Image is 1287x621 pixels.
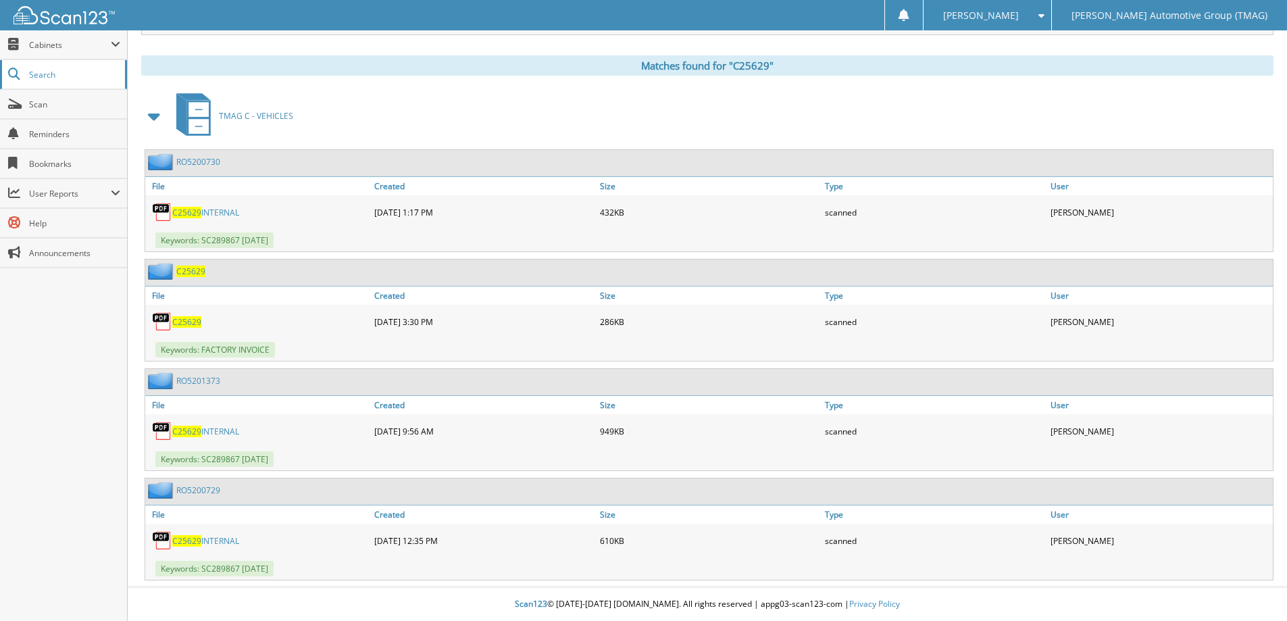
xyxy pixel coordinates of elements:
span: Keywords: FACTORY INVOICE [155,342,275,357]
img: PDF.png [152,530,172,551]
span: Reminders [29,128,120,140]
div: scanned [822,418,1047,445]
div: 610KB [597,527,822,554]
img: folder2.png [148,372,176,389]
a: RO5201373 [176,375,220,387]
a: RO5200730 [176,156,220,168]
span: Search [29,69,118,80]
img: PDF.png [152,421,172,441]
a: Size [597,177,822,195]
span: Keywords: SC289867 [DATE] [155,451,274,467]
a: File [145,396,371,414]
a: User [1047,177,1273,195]
a: Type [822,177,1047,195]
div: scanned [822,199,1047,226]
div: 286KB [597,308,822,335]
img: PDF.png [152,202,172,222]
a: C25629INTERNAL [172,535,239,547]
a: Created [371,396,597,414]
span: Keywords: SC289867 [DATE] [155,561,274,576]
div: [DATE] 12:35 PM [371,527,597,554]
a: TMAG C - VEHICLES [168,89,293,143]
span: Help [29,218,120,229]
a: File [145,287,371,305]
span: [PERSON_NAME] [943,11,1019,20]
span: Scan [29,99,120,110]
img: folder2.png [148,153,176,170]
a: Created [371,287,597,305]
a: Type [822,396,1047,414]
span: Bookmarks [29,158,120,170]
a: Size [597,287,822,305]
a: RO5200729 [176,485,220,496]
div: [PERSON_NAME] [1047,418,1273,445]
a: File [145,177,371,195]
a: C25629INTERNAL [172,426,239,437]
a: Type [822,505,1047,524]
a: File [145,505,371,524]
div: Matches found for "C25629" [141,55,1273,76]
a: User [1047,505,1273,524]
div: [DATE] 1:17 PM [371,199,597,226]
div: [DATE] 9:56 AM [371,418,597,445]
div: scanned [822,308,1047,335]
img: folder2.png [148,482,176,499]
a: User [1047,396,1273,414]
div: [DATE] 3:30 PM [371,308,597,335]
span: TMAG C - VEHICLES [219,110,293,122]
a: C25629 [176,266,205,277]
img: PDF.png [152,312,172,332]
a: Created [371,177,597,195]
div: 949KB [597,418,822,445]
span: C25629 [172,535,201,547]
div: [PERSON_NAME] [1047,527,1273,554]
a: C25629INTERNAL [172,207,239,218]
a: Type [822,287,1047,305]
div: scanned [822,527,1047,554]
iframe: Chat Widget [1219,556,1287,621]
a: Privacy Policy [849,598,900,610]
a: Created [371,505,597,524]
span: Cabinets [29,39,111,51]
div: [PERSON_NAME] [1047,308,1273,335]
a: C25629 [172,316,201,328]
span: User Reports [29,188,111,199]
span: Announcements [29,247,120,259]
span: Scan123 [515,598,547,610]
span: Keywords: SC289867 [DATE] [155,232,274,248]
div: © [DATE]-[DATE] [DOMAIN_NAME]. All rights reserved | appg03-scan123-com | [128,588,1287,621]
a: Size [597,396,822,414]
span: C25629 [172,207,201,218]
div: 432KB [597,199,822,226]
a: Size [597,505,822,524]
img: scan123-logo-white.svg [14,6,115,24]
span: C25629 [172,426,201,437]
a: User [1047,287,1273,305]
img: folder2.png [148,263,176,280]
span: [PERSON_NAME] Automotive Group (TMAG) [1071,11,1267,20]
div: [PERSON_NAME] [1047,199,1273,226]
